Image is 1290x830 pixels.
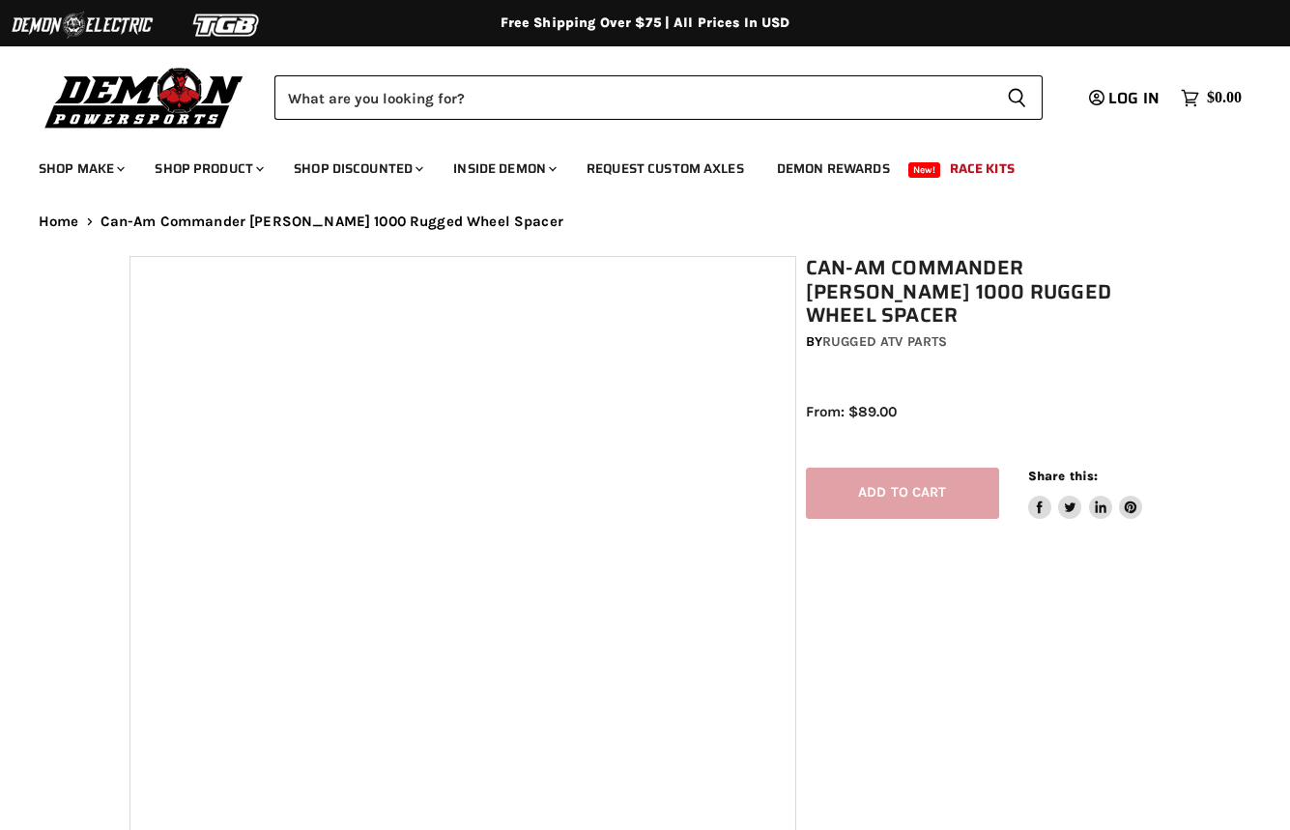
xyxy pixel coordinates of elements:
span: Log in [1108,86,1160,110]
ul: Main menu [24,141,1237,188]
a: Request Custom Axles [572,149,759,188]
button: Search [991,75,1043,120]
a: Shop Product [140,149,275,188]
a: Log in [1080,90,1171,107]
a: Home [39,214,79,230]
a: Shop Make [24,149,136,188]
span: Share this: [1028,469,1098,483]
img: Demon Electric Logo 2 [10,7,155,43]
span: $0.00 [1207,89,1242,107]
a: Inside Demon [439,149,568,188]
a: Race Kits [935,149,1029,188]
a: Shop Discounted [279,149,435,188]
span: Can-Am Commander [PERSON_NAME] 1000 Rugged Wheel Spacer [100,214,563,230]
a: Rugged ATV Parts [822,333,947,350]
a: $0.00 [1171,84,1251,112]
h1: Can-Am Commander [PERSON_NAME] 1000 Rugged Wheel Spacer [806,256,1170,328]
img: Demon Powersports [39,63,250,131]
span: New! [908,162,941,178]
div: by [806,331,1170,353]
aside: Share this: [1028,468,1143,519]
a: Demon Rewards [762,149,904,188]
img: TGB Logo 2 [155,7,300,43]
form: Product [274,75,1043,120]
input: Search [274,75,991,120]
span: From: $89.00 [806,403,897,420]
